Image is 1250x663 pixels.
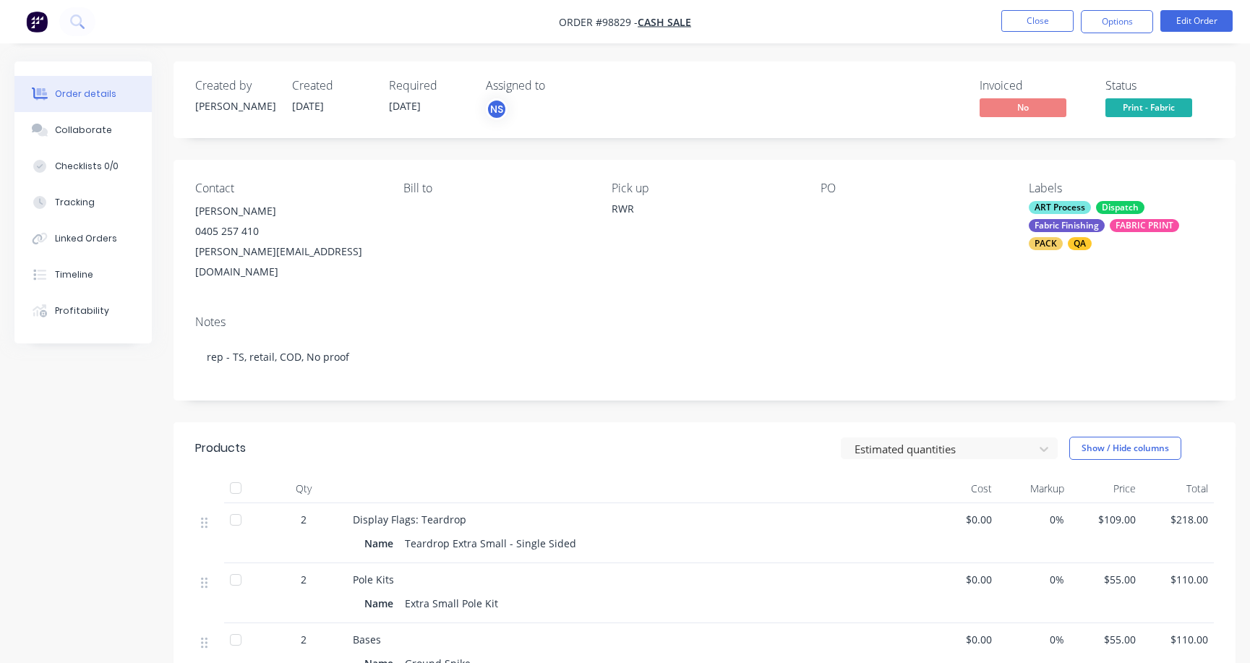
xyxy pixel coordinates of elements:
[1081,10,1153,33] button: Options
[1105,98,1192,116] span: Print - Fabric
[55,232,117,245] div: Linked Orders
[638,15,691,29] a: Cash Sale
[195,181,380,195] div: Contact
[14,257,152,293] button: Timeline
[1003,632,1064,647] span: 0%
[353,633,381,646] span: Bases
[1096,201,1144,214] div: Dispatch
[925,474,998,503] div: Cost
[1029,237,1063,250] div: PACK
[55,268,93,281] div: Timeline
[1147,632,1208,647] span: $110.00
[612,181,797,195] div: Pick up
[1147,572,1208,587] span: $110.00
[931,572,992,587] span: $0.00
[998,474,1070,503] div: Markup
[1068,237,1092,250] div: QA
[1105,98,1192,120] button: Print - Fabric
[931,512,992,527] span: $0.00
[301,632,307,647] span: 2
[55,304,109,317] div: Profitability
[14,148,152,184] button: Checklists 0/0
[1105,79,1214,93] div: Status
[403,181,588,195] div: Bill to
[260,474,347,503] div: Qty
[1001,10,1074,32] button: Close
[1076,512,1136,527] span: $109.00
[1076,572,1136,587] span: $55.00
[364,533,399,554] div: Name
[1003,512,1064,527] span: 0%
[399,533,582,554] div: Teardrop Extra Small - Single Sided
[1110,219,1179,232] div: FABRIC PRINT
[486,79,630,93] div: Assigned to
[1069,437,1181,460] button: Show / Hide columns
[821,181,1006,195] div: PO
[55,124,112,137] div: Collaborate
[1029,181,1214,195] div: Labels
[559,15,638,29] span: Order #98829 -
[55,160,119,173] div: Checklists 0/0
[195,335,1214,379] div: rep - TS, retail, COD, No proof
[14,76,152,112] button: Order details
[612,201,797,216] div: RWR
[14,184,152,221] button: Tracking
[55,196,95,209] div: Tracking
[195,98,275,114] div: [PERSON_NAME]
[195,201,380,221] div: [PERSON_NAME]
[931,632,992,647] span: $0.00
[301,512,307,527] span: 2
[292,99,324,113] span: [DATE]
[364,593,399,614] div: Name
[14,293,152,329] button: Profitability
[195,241,380,282] div: [PERSON_NAME][EMAIL_ADDRESS][DOMAIN_NAME]
[1070,474,1142,503] div: Price
[1147,512,1208,527] span: $218.00
[1076,632,1136,647] span: $55.00
[301,572,307,587] span: 2
[353,573,394,586] span: Pole Kits
[980,98,1066,116] span: No
[1003,572,1064,587] span: 0%
[1142,474,1214,503] div: Total
[195,79,275,93] div: Created by
[195,440,246,457] div: Products
[14,112,152,148] button: Collaborate
[399,593,504,614] div: Extra Small Pole Kit
[1029,219,1105,232] div: Fabric Finishing
[1029,201,1091,214] div: ART Process
[195,201,380,282] div: [PERSON_NAME]0405 257 410[PERSON_NAME][EMAIL_ADDRESS][DOMAIN_NAME]
[292,79,372,93] div: Created
[195,315,1214,329] div: Notes
[389,79,468,93] div: Required
[14,221,152,257] button: Linked Orders
[389,99,421,113] span: [DATE]
[26,11,48,33] img: Factory
[486,98,508,120] button: NS
[55,87,116,100] div: Order details
[1160,10,1233,32] button: Edit Order
[980,79,1088,93] div: Invoiced
[353,513,466,526] span: Display Flags: Teardrop
[195,221,380,241] div: 0405 257 410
